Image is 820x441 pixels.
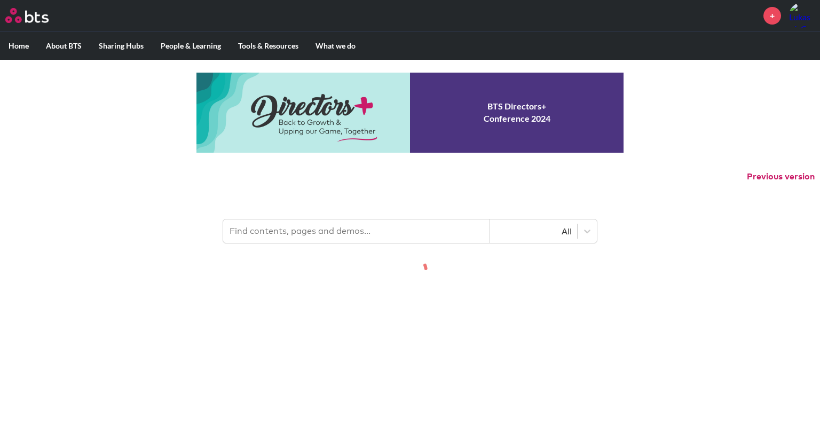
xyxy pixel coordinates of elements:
a: Go home [5,8,68,23]
label: Sharing Hubs [90,32,152,60]
label: Tools & Resources [230,32,307,60]
img: BTS Logo [5,8,49,23]
label: About BTS [37,32,90,60]
a: + [763,7,781,25]
label: What we do [307,32,364,60]
label: People & Learning [152,32,230,60]
div: All [495,225,572,237]
img: Lukas McCrea [789,3,815,28]
a: Conference 2024 [196,73,624,153]
a: Profile [789,3,815,28]
button: Previous version [747,171,815,183]
input: Find contents, pages and demos... [223,219,490,243]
